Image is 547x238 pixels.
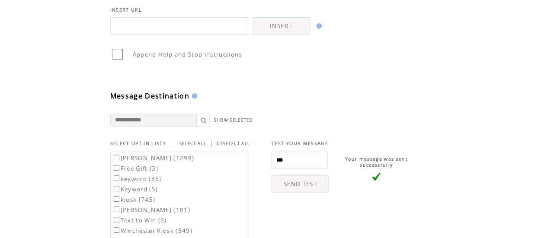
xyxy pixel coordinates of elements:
span: Your message was sent successfully [345,156,408,168]
span: | [210,140,213,147]
input: [PERSON_NAME] (101) [114,206,119,212]
a: INSERT [253,17,310,35]
span: SELECT OPT-IN LISTS [110,140,166,146]
a: SHOW SELECTED [214,117,253,123]
input: Text to Win (5) [114,217,119,222]
label: keyword (35) [112,175,162,183]
a: DESELECT ALL [217,141,250,146]
label: Winchester Kiosk (549) [112,227,192,235]
input: keyword (35) [114,175,119,181]
label: Free Gift (3) [112,165,158,172]
img: help.gif [189,93,197,98]
img: vLarge.png [372,172,381,181]
input: Free Gift (3) [114,165,119,171]
span: INSERT URL [110,7,142,13]
label: Text to Win (5) [112,216,167,224]
input: [PERSON_NAME] (1298) [114,155,119,160]
span: Append Help and Stop instructions [133,51,242,58]
label: [PERSON_NAME] (101) [112,206,190,214]
span: TEST YOUR MESSAGE [272,140,328,146]
a: SEND TEST [272,175,329,193]
label: kiosk (745) [112,196,156,203]
img: help.gif [314,23,322,29]
input: kiosk (745) [114,196,119,202]
span: Message Destination [110,91,189,101]
label: [PERSON_NAME] (1298) [112,154,195,162]
input: Keyword (5) [114,186,119,191]
label: Keyword (5) [112,185,158,193]
a: SELECT ALL [179,141,206,146]
input: Winchester Kiosk (549) [114,227,119,233]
